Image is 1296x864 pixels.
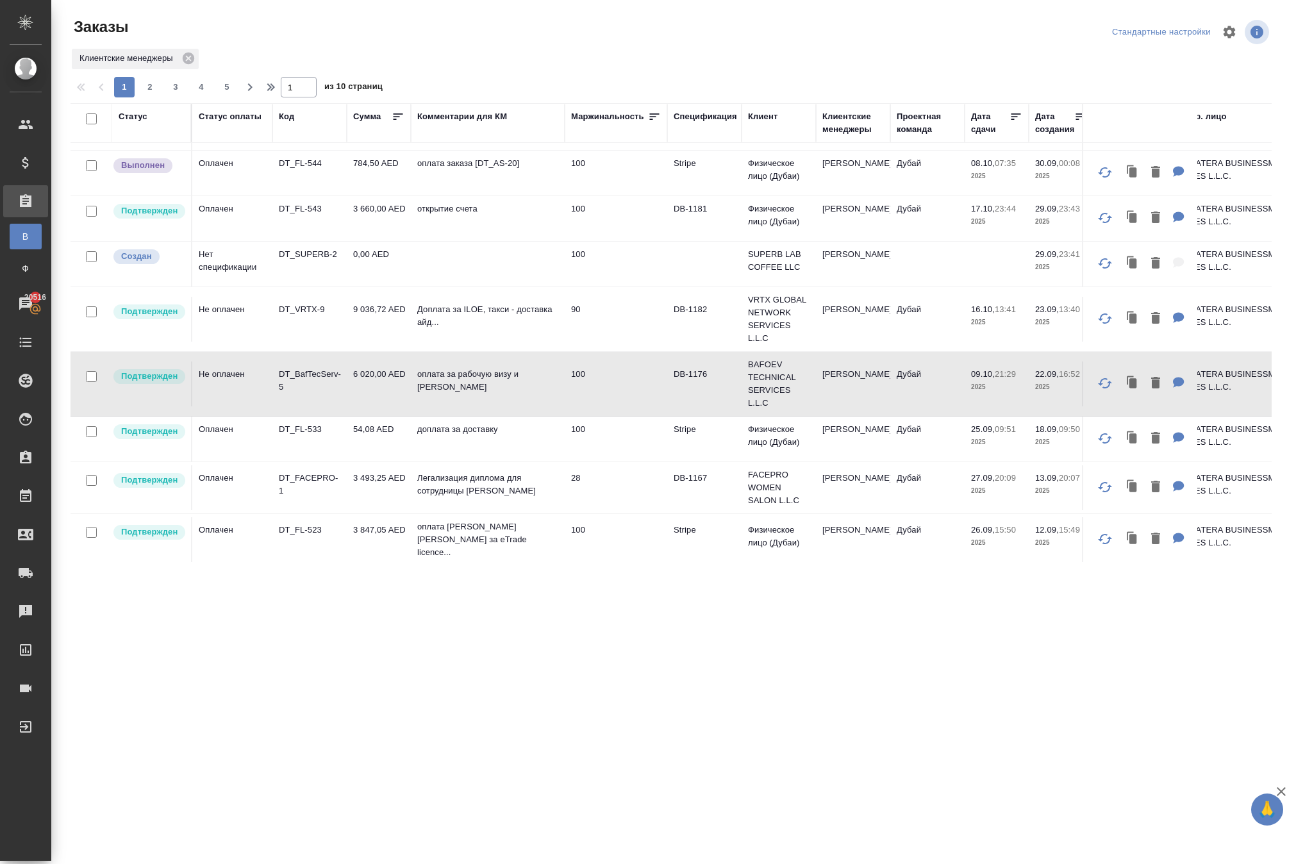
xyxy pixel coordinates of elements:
[71,17,128,37] span: Заказы
[1145,370,1167,397] button: Удалить
[748,294,810,345] p: VRTX GLOBAL NETWORK SERVICES L.L.C
[816,417,890,461] td: [PERSON_NAME]
[121,370,178,383] p: Подтвержден
[417,368,558,394] p: оплата за рабочую визу и [PERSON_NAME]
[347,465,411,510] td: 3 493,25 AED
[1090,524,1120,554] button: Обновить
[971,170,1022,183] p: 2025
[112,472,185,489] div: Выставляет КМ после уточнения всех необходимых деталей и получения согласия клиента на запуск. С ...
[1145,205,1167,231] button: Удалить
[417,423,558,436] p: доплата за доставку
[995,304,1016,314] p: 13:41
[748,248,810,274] p: SUPERB LAB COFFEE LLC
[192,297,272,342] td: Не оплачен
[417,303,558,329] p: Доплата за ILOE, такси - доставка айд...
[890,361,965,406] td: Дубай
[971,485,1022,497] p: 2025
[417,472,558,497] p: Легализация диплома для сотрудницы [PERSON_NAME]
[565,196,667,241] td: 100
[1120,526,1145,552] button: Клонировать
[347,297,411,342] td: 9 036,72 AED
[279,423,340,436] p: DT_FL-533
[1035,424,1059,434] p: 18.09,
[1120,251,1145,277] button: Клонировать
[971,525,995,535] p: 26.09,
[995,158,1016,168] p: 07:35
[1035,316,1086,329] p: 2025
[140,77,160,97] button: 2
[1090,368,1120,399] button: Обновить
[1059,525,1080,535] p: 15:49
[1035,473,1059,483] p: 13.09,
[1090,423,1120,454] button: Обновить
[165,81,186,94] span: 3
[816,297,890,342] td: [PERSON_NAME]
[121,425,178,438] p: Подтвержден
[971,215,1022,228] p: 2025
[971,110,1009,136] div: Дата сдачи
[279,368,340,394] p: DT_BafTecServ-5
[667,151,742,195] td: Stripe
[748,203,810,228] p: Физическое лицо (Дубаи)
[890,196,965,241] td: Дубай
[192,242,272,287] td: Нет спецификации
[1167,474,1191,501] button: Для КМ: Легализация диплома для сотрудницы Алия
[565,297,667,342] td: 90
[1167,426,1191,452] button: Для КМ: доплата за доставку
[971,369,995,379] p: 09.10,
[192,417,272,461] td: Оплачен
[353,110,381,123] div: Сумма
[897,110,958,136] div: Проектная команда
[279,472,340,497] p: DT_FACEPRO-1
[748,423,810,449] p: Физическое лицо (Дубаи)
[1059,369,1080,379] p: 16:52
[417,203,558,215] p: открытие счета
[1167,526,1191,552] button: Для КМ: оплата В.Печенкиной за eTrade licence 16.09 поучение инфы от них
[1120,474,1145,501] button: Клонировать
[10,224,42,249] a: В
[748,110,777,123] div: Клиент
[1035,261,1086,274] p: 2025
[667,465,742,510] td: DB-1167
[995,525,1016,535] p: 15:50
[1167,306,1191,332] button: Для КМ: Доплата за ILOE, такси - доставка айди, повторный выпуск ентри пермит Дари, перевод на ар...
[121,204,178,217] p: Подтвержден
[995,204,1016,213] p: 23:44
[667,361,742,406] td: DB-1176
[890,417,965,461] td: Дубай
[1090,472,1120,503] button: Обновить
[995,424,1016,434] p: 09:51
[1120,426,1145,452] button: Клонировать
[816,242,890,287] td: [PERSON_NAME]
[748,524,810,549] p: Физическое лицо (Дубаи)
[192,361,272,406] td: Не оплачен
[217,77,237,97] button: 5
[1059,424,1080,434] p: 09:50
[1059,473,1080,483] p: 20:07
[192,465,272,510] td: Оплачен
[971,204,995,213] p: 17.10,
[79,52,178,65] p: Клиентские менеджеры
[279,524,340,536] p: DT_FL-523
[816,517,890,562] td: [PERSON_NAME]
[565,465,667,510] td: 28
[1120,160,1145,186] button: Клонировать
[112,248,185,265] div: Выставляется автоматически при создании заказа
[1214,17,1245,47] span: Настроить таблицу
[971,381,1022,394] p: 2025
[1035,204,1059,213] p: 29.09,
[995,369,1016,379] p: 21:29
[279,303,340,316] p: DT_VRTX-9
[667,417,742,461] td: Stripe
[112,368,185,385] div: Выставляет КМ после уточнения всех необходимых деталей и получения согласия клиента на запуск. С ...
[890,517,965,562] td: Дубай
[1035,485,1086,497] p: 2025
[1145,474,1167,501] button: Удалить
[121,474,178,486] p: Подтвержден
[1145,526,1167,552] button: Удалить
[1145,426,1167,452] button: Удалить
[1120,370,1145,397] button: Клонировать
[971,424,995,434] p: 25.09,
[1090,157,1120,188] button: Обновить
[1035,170,1086,183] p: 2025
